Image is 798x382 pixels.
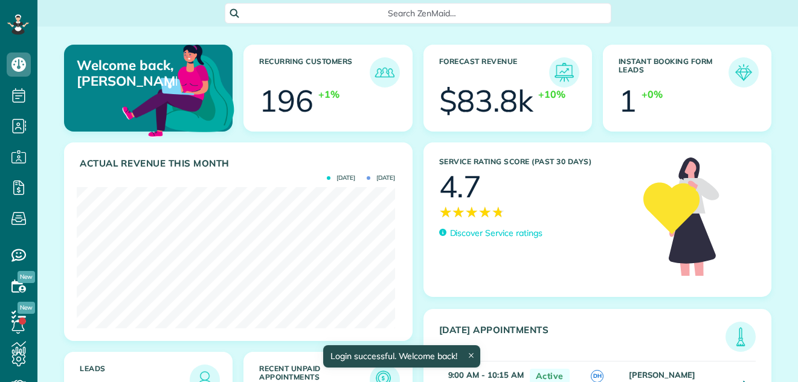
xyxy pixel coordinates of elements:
[120,31,237,148] img: dashboard_welcome-42a62b7d889689a78055ac9021e634bf52bae3f8056760290aed330b23ab8690.png
[439,227,542,240] a: Discover Service ratings
[18,271,35,283] span: New
[327,175,355,181] span: [DATE]
[619,86,637,116] div: 1
[373,60,397,84] img: icon_recurring_customers-cf858462ba22bcd05b5a5880d41d6543d210077de5bb9ebc9590e49fd87d84ed.png
[452,202,465,223] span: ★
[450,227,542,240] p: Discover Service ratings
[439,325,726,352] h3: [DATE] Appointments
[732,60,756,84] img: icon_form_leads-04211a6a04a5b2264e4ee56bc0799ec3eb69b7e499cbb523a139df1d13a81ae0.png
[492,202,505,223] span: ★
[465,202,478,223] span: ★
[538,88,565,101] div: +10%
[439,202,452,223] span: ★
[439,158,632,166] h3: Service Rating score (past 30 days)
[18,302,35,314] span: New
[729,325,753,349] img: icon_todays_appointments-901f7ab196bb0bea1936b74009e4eb5ffbc2d2711fa7634e0d609ed5ef32b18b.png
[439,171,482,202] div: 4.7
[439,57,549,88] h3: Forecast Revenue
[478,202,492,223] span: ★
[552,60,576,84] img: icon_forecast_revenue-8c13a41c7ed35a8dcfafea3cbb826a0462acb37728057bba2d056411b612bbbe.png
[629,370,695,380] strong: [PERSON_NAME]
[80,158,400,169] h3: Actual Revenue this month
[367,175,395,181] span: [DATE]
[448,370,524,380] strong: 9:00 AM - 10:15 AM
[77,57,177,89] p: Welcome back, [PERSON_NAME]!
[619,57,729,88] h3: Instant Booking Form Leads
[259,86,314,116] div: 196
[259,57,369,88] h3: Recurring Customers
[318,88,339,101] div: +1%
[323,345,480,368] div: Login successful. Welcome back!
[642,88,663,101] div: +0%
[439,86,534,116] div: $83.8k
